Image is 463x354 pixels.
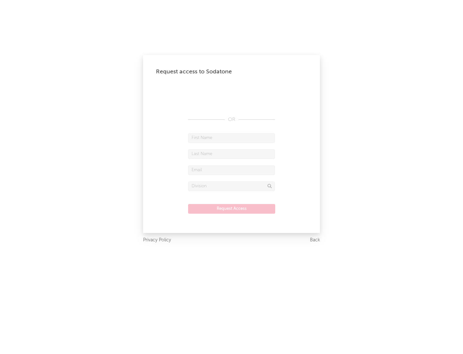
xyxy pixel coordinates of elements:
button: Request Access [188,204,275,214]
input: Last Name [188,149,275,159]
div: OR [188,116,275,124]
input: First Name [188,133,275,143]
div: Request access to Sodatone [156,68,307,76]
a: Privacy Policy [143,236,171,244]
input: Email [188,165,275,175]
a: Back [310,236,320,244]
input: Division [188,182,275,191]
